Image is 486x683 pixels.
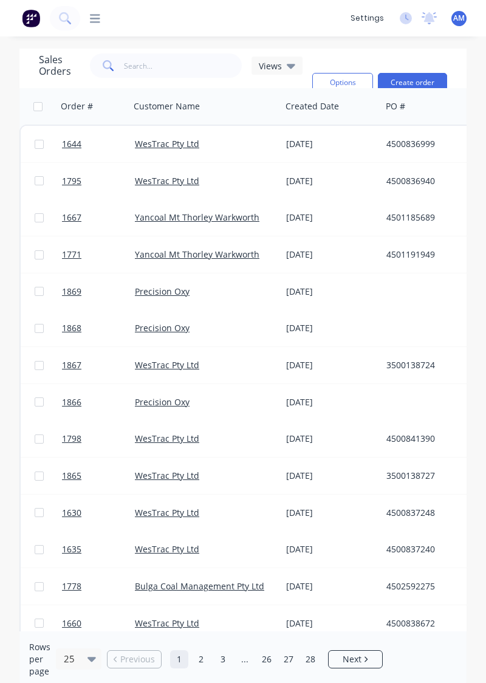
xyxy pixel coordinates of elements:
span: 1867 [62,359,81,371]
span: Previous [120,653,155,665]
a: WesTrac Pty Ltd [135,543,199,555]
span: 1778 [62,580,81,592]
span: Next [343,653,361,665]
a: 1644 [62,126,135,162]
span: 1644 [62,138,81,150]
span: 1667 [62,211,81,224]
a: 1865 [62,458,135,494]
div: Order # [61,100,93,112]
span: AM [453,13,465,24]
span: 1866 [62,396,81,408]
div: [DATE] [286,396,377,408]
a: Page 27 [279,650,298,668]
a: WesTrac Pty Ltd [135,507,199,518]
span: 1798 [62,433,81,445]
a: Page 28 [301,650,320,668]
span: 1795 [62,175,81,187]
a: 1771 [62,236,135,273]
a: Precision Oxy [135,396,190,408]
span: Views [259,60,282,72]
a: 1798 [62,420,135,457]
a: 1635 [62,531,135,568]
a: Precision Oxy [135,322,190,334]
span: 1865 [62,470,81,482]
a: 1630 [62,495,135,531]
div: [DATE] [286,322,377,334]
div: [DATE] [286,470,377,482]
span: 1630 [62,507,81,519]
a: 1778 [62,568,135,605]
a: Bulga Coal Management Pty Ltd [135,580,264,592]
div: [DATE] [286,211,377,224]
div: [DATE] [286,433,377,445]
a: 1660 [62,605,135,642]
a: WesTrac Pty Ltd [135,175,199,187]
a: Page 26 [258,650,276,668]
input: Search... [124,53,242,78]
a: WesTrac Pty Ltd [135,470,199,481]
a: 1866 [62,384,135,420]
a: Previous page [108,653,161,665]
div: [DATE] [286,175,377,187]
h1: Sales Orders [39,54,80,77]
div: [DATE] [286,543,377,555]
div: [DATE] [286,580,377,592]
ul: Pagination [102,650,388,668]
div: settings [344,9,390,27]
a: WesTrac Pty Ltd [135,138,199,149]
span: 1869 [62,286,81,298]
a: Precision Oxy [135,286,190,297]
div: [DATE] [286,617,377,630]
span: 1635 [62,543,81,555]
span: 1771 [62,249,81,261]
a: WesTrac Pty Ltd [135,433,199,444]
a: 1867 [62,347,135,383]
a: 1795 [62,163,135,199]
a: 1667 [62,199,135,236]
a: Jump forward [236,650,254,668]
div: PO # [386,100,405,112]
span: Rows per page [29,641,50,678]
a: WesTrac Pty Ltd [135,617,199,629]
div: [DATE] [286,249,377,261]
div: Customer Name [134,100,200,112]
div: [DATE] [286,359,377,371]
div: [DATE] [286,507,377,519]
div: Created Date [286,100,339,112]
button: Create order [378,73,447,92]
a: Yancoal Mt Thorley Warkworth [135,249,259,260]
a: Page 3 [214,650,232,668]
a: Yancoal Mt Thorley Warkworth [135,211,259,223]
div: [DATE] [286,138,377,150]
a: Next page [329,653,382,665]
button: Options [312,73,373,92]
a: 1869 [62,273,135,310]
span: 1868 [62,322,81,334]
a: Page 2 [192,650,210,668]
a: WesTrac Pty Ltd [135,359,199,371]
div: [DATE] [286,286,377,298]
img: Factory [22,9,40,27]
a: 1868 [62,310,135,346]
a: Page 1 is your current page [170,650,188,668]
span: 1660 [62,617,81,630]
